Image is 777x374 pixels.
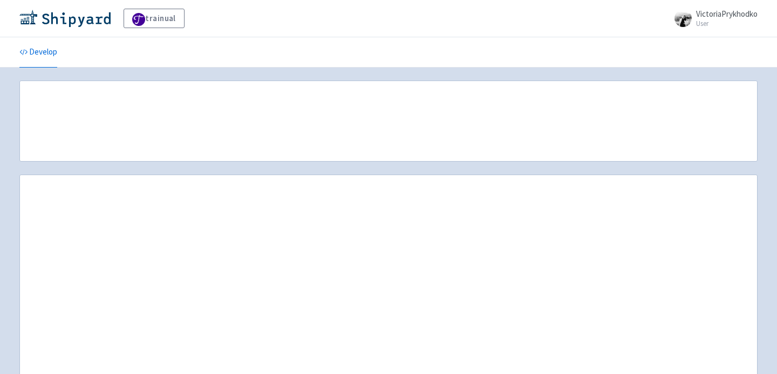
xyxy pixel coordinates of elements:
[668,10,758,27] a: VictoriaPrykhodko User
[124,9,185,28] a: trainual
[19,37,57,68] a: Develop
[696,20,758,27] small: User
[696,9,758,19] span: VictoriaPrykhodko
[19,10,111,27] img: Shipyard logo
